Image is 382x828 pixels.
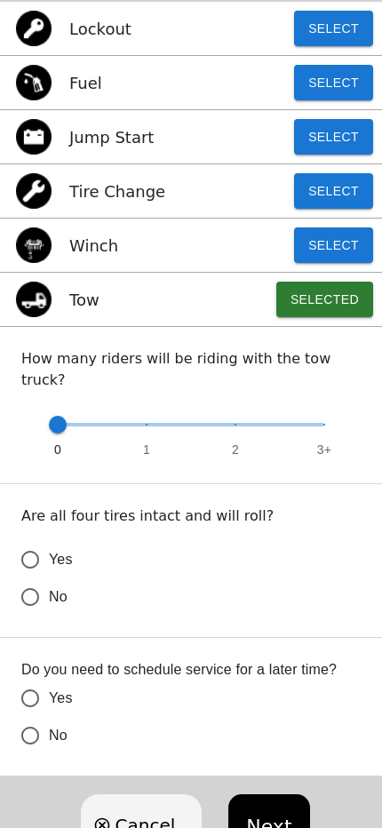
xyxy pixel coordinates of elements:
[69,71,102,95] p: Fuel
[294,11,373,46] button: Select
[21,506,361,527] p: Are all four tires intact and will roll?
[16,11,52,46] img: lockout icon
[294,227,373,263] button: Select
[232,441,239,458] span: 2
[21,659,361,680] label: Do you need to schedule service for a later time?
[69,234,118,258] p: Winch
[69,125,154,149] p: Jump Start
[54,441,61,458] span: 0
[143,441,150,458] span: 1
[16,227,52,263] img: winch icon
[49,688,73,709] span: Yes
[49,549,73,570] span: Yes
[21,348,361,391] p: How many riders will be riding with the tow truck?
[16,173,52,209] img: flat tire icon
[69,288,99,312] p: Tow
[294,119,373,155] button: Select
[16,65,52,100] img: gas icon
[294,65,373,100] button: Select
[69,17,131,41] p: Lockout
[69,179,165,203] p: Tire Change
[294,173,373,209] button: Select
[49,725,68,746] span: No
[317,441,331,458] span: 3+
[276,282,373,317] button: Selected
[16,119,52,155] img: jump start icon
[49,586,68,608] span: No
[16,282,52,317] img: tow icon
